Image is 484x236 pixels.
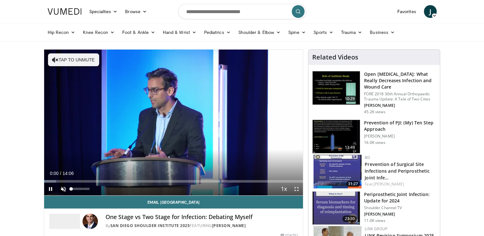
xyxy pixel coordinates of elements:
a: 13:49 Prevention of PJI: (My) Ten Step Approach [PERSON_NAME] 16.0K views [312,120,436,153]
div: Feat. [365,181,435,187]
img: Avatar [83,214,98,229]
a: BD [365,155,370,160]
span: 14:06 [62,171,74,176]
a: Specialties [85,5,122,18]
img: 0305937d-4796-49c9-8ba6-7e7cbcdfebb5.150x105_q85_crop-smart_upscale.jpg [313,192,360,225]
a: Shoulder & Elbow [234,26,284,39]
a: Browse [121,5,151,18]
a: Email [GEOGRAPHIC_DATA] [44,196,303,208]
p: 45.2K views [364,109,385,114]
span: 31:27 [346,181,360,187]
div: Progress Bar [44,180,303,183]
img: San Diego Shoulder Institute 2025 [49,214,80,229]
div: Volume Level [71,188,90,190]
button: Pause [44,183,57,195]
a: J [424,5,437,18]
video-js: Video Player [44,50,303,196]
span: 0:00 [50,171,59,176]
a: Spine [284,26,310,39]
a: San Diego Shoulder Institute 2025 [110,223,190,228]
a: Sports [310,26,337,39]
p: 16.0K views [364,140,385,145]
a: Foot & Ankle [118,26,159,39]
a: 23:30 Periprosthetic Joint Infection: Update for 2024 Shoulder Channel TV [PERSON_NAME] 11.0K views [312,191,436,225]
p: 11.0K views [364,218,385,223]
div: By FEATURING [106,223,298,229]
button: Fullscreen [290,183,303,195]
p: [PERSON_NAME] [364,103,436,108]
a: Knee Recon [79,26,118,39]
h3: Open [MEDICAL_DATA]: What Really Decreases Infection and Wound Care [364,71,436,90]
p: Shoulder Channel TV [364,205,436,210]
img: bdb02266-35f1-4bde-b55c-158a878fcef6.150x105_q85_crop-smart_upscale.jpg [313,155,361,188]
span: 13:49 [342,144,358,151]
span: / [60,171,61,176]
a: Favorites [393,5,420,18]
a: 31:27 [313,155,361,188]
img: 300aa6cd-3a47-4862-91a3-55a981c86f57.150x105_q85_crop-smart_upscale.jpg [313,120,360,153]
h3: Periprosthetic Joint Infection: Update for 2024 [364,191,436,204]
p: FORE 2018 30th Annual Orthopaedic Trauma Update: A Tale of Two Cities [364,91,436,102]
a: Hip Recon [44,26,79,39]
h4: One Stage vs Two Stage for Infection: Debating Myself [106,214,298,221]
a: 10:29 Open [MEDICAL_DATA]: What Really Decreases Infection and Wound Care FORE 2018 30th Annual O... [312,71,436,114]
img: ded7be61-cdd8-40fc-98a3-de551fea390e.150x105_q85_crop-smart_upscale.jpg [313,71,360,105]
a: [PERSON_NAME] [212,223,246,228]
h3: Prevention of PJI: (My) Ten Step Approach [364,120,436,132]
span: 10:29 [342,96,358,102]
a: Hand & Wrist [159,26,200,39]
a: Pediatrics [200,26,234,39]
span: 23:30 [342,216,358,222]
p: [PERSON_NAME] [364,212,436,217]
a: Prevention of Surgical Site Infections and Periprosthetic Joint Infe… [365,161,430,181]
a: Business [366,26,399,39]
h4: Related Videos [312,53,358,61]
img: VuMedi Logo [48,8,82,15]
input: Search topics, interventions [178,4,306,19]
a: [PERSON_NAME] [374,181,404,187]
p: [PERSON_NAME] [364,134,436,139]
button: Playback Rate [277,183,290,195]
a: Trauma [337,26,366,39]
button: Tap to unmute [48,53,99,66]
a: LINK Group [365,226,387,232]
button: Unmute [57,183,70,195]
